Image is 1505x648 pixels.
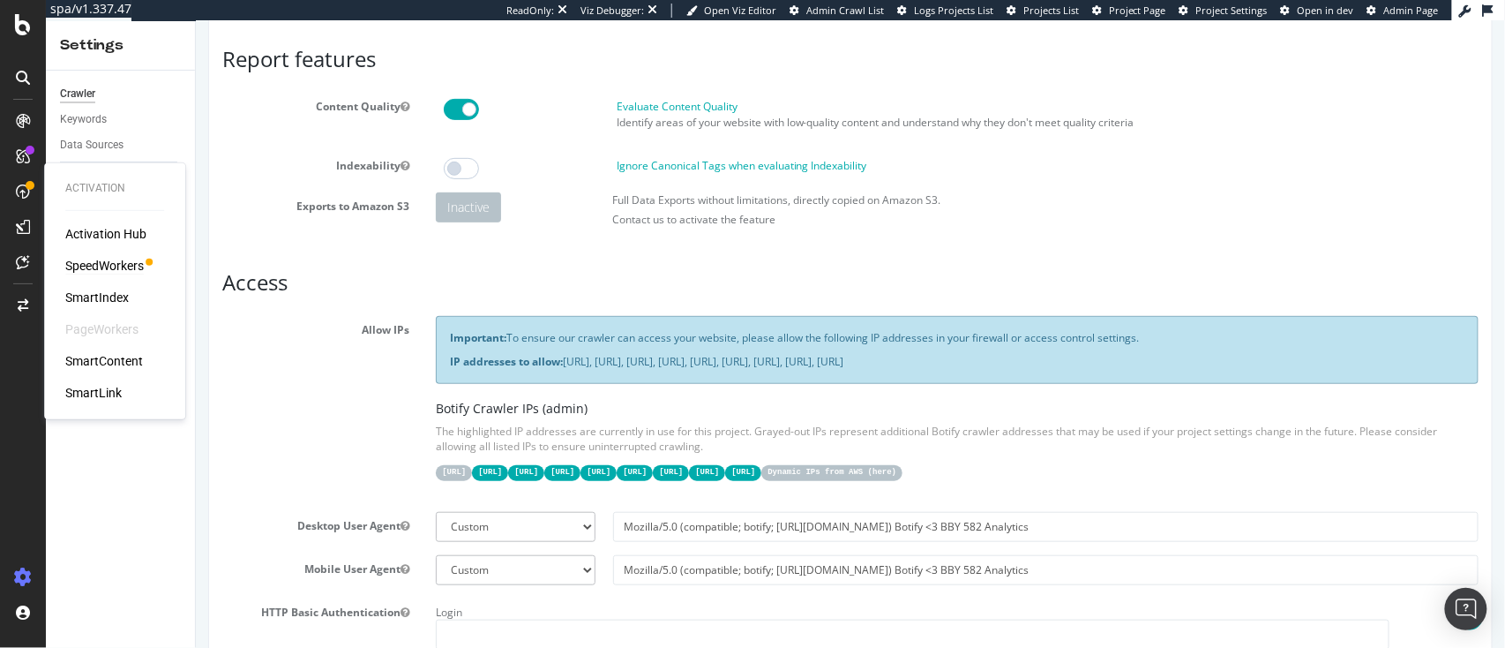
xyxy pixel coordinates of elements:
[1367,4,1439,18] a: Admin Page
[1298,4,1354,17] span: Open in dev
[240,171,305,201] div: Inactive
[421,444,457,459] code: [URL]
[60,136,124,154] div: Data Sources
[13,577,227,599] label: HTTP Basic Authentication
[13,491,227,512] label: Desktop User Agent
[65,352,143,370] a: SmartContent
[704,4,776,17] span: Open Viz Editor
[240,444,276,459] code: [URL]
[897,4,993,18] a: Logs Projects List
[205,78,213,93] button: Content Quality
[348,444,385,459] code: [URL]
[205,137,213,152] button: Indexability
[1179,4,1268,18] a: Project Settings
[312,444,348,459] code: [URL]
[1445,588,1487,630] div: Ouvrir le Messenger Intercom
[60,85,95,103] div: Crawler
[790,4,884,18] a: Admin Crawl List
[457,444,493,459] code: [URL]
[13,72,227,93] label: Content Quality
[65,181,164,196] div: Activation
[1281,4,1354,18] a: Open in dev
[240,577,266,599] label: Login
[417,191,1283,206] p: Contact us to activate the feature
[60,35,181,56] div: Settings
[1109,4,1166,17] span: Project Page
[13,171,227,192] label: Exports to Amazon S3
[421,94,1283,109] p: Identify areas of your website with low-quality content and understand why they don't meet qualit...
[254,309,1269,324] p: To ensure our crawler can access your website, please allow the following IP addresses in your fi...
[205,497,213,512] button: Desktop User Agent
[677,447,696,456] a: here
[806,4,884,17] span: Admin Crawl List
[1023,4,1079,17] span: Projects List
[254,333,1269,348] p: [URL], [URL], [URL], [URL], [URL], [URL], [URL], [URL], [URL]
[914,4,993,17] span: Logs Projects List
[13,534,227,555] label: Mobile User Agent
[60,110,183,129] a: Keywords
[1196,4,1268,17] span: Project Settings
[254,333,367,348] strong: IP addresses to allow:
[60,110,107,129] div: Keywords
[240,381,1283,394] h5: Botify Crawler IPs (admin)
[26,250,1283,273] h3: Access
[686,4,776,18] a: Open Viz Editor
[13,131,227,152] label: Indexability
[254,309,311,324] strong: Important:
[1007,4,1079,18] a: Projects List
[385,444,421,459] code: [URL]
[65,384,122,402] a: SmartLink
[506,4,554,18] div: ReadOnly:
[13,295,227,316] label: Allow IPs
[565,444,707,459] code: Dynamic IPs from AWS ( )
[240,403,1283,433] p: The highlighted IP addresses are currently in use for this project. Grayed-out IPs represent addi...
[65,320,139,338] div: PageWorkers
[493,444,529,459] code: [URL]
[26,26,1283,49] h3: Report features
[205,584,213,599] button: HTTP Basic Authentication
[65,257,144,275] a: SpeedWorkers
[421,78,542,93] label: Evaluate Content Quality
[60,136,183,154] a: Data Sources
[580,4,644,18] div: Viz Debugger:
[529,444,565,459] code: [URL]
[1384,4,1439,17] span: Admin Page
[65,225,146,243] a: Activation Hub
[60,85,183,103] a: Crawler
[421,137,671,152] label: Ignore Canonical Tags when evaluating Indexability
[65,289,129,306] a: SmartIndex
[1092,4,1166,18] a: Project Page
[276,444,312,459] code: [URL]
[417,171,745,186] label: Full Data Exports without limitations, directly copied on Amazon S3.
[205,540,213,555] button: Mobile User Agent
